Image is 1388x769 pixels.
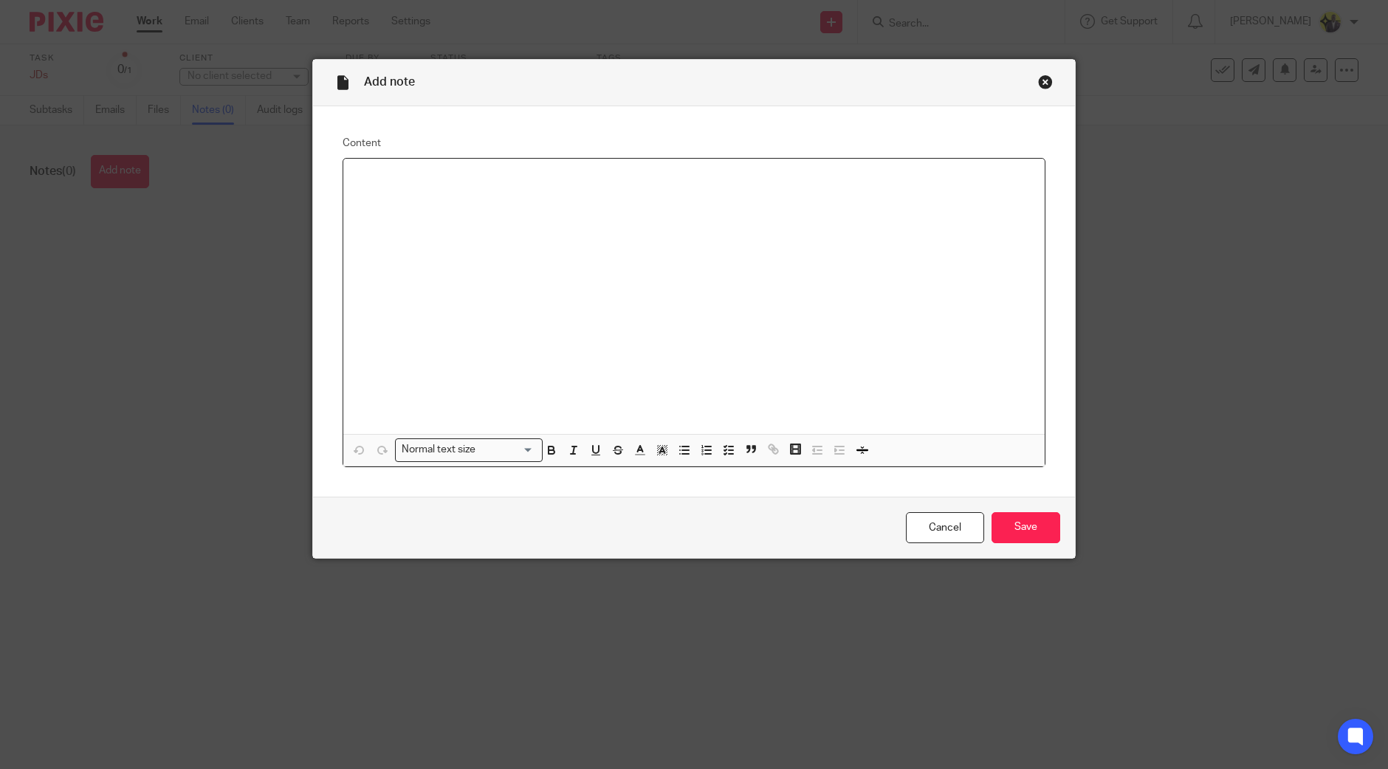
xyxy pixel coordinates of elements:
label: Content [343,136,1045,151]
input: Search for option [481,442,534,458]
div: Search for option [395,438,543,461]
span: Add note [364,76,415,88]
input: Save [992,512,1060,544]
span: Normal text size [399,442,479,458]
a: Cancel [906,512,984,544]
div: Close this dialog window [1038,75,1053,89]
